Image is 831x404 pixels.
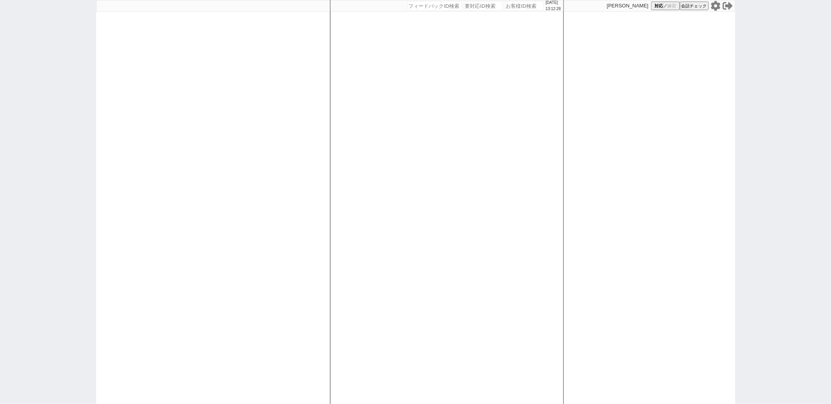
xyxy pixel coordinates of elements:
span: 対応 [655,3,663,9]
span: 会話チェック [681,3,707,9]
span: 練習 [667,3,676,9]
button: 対応／練習 [651,2,680,10]
p: 13:12:28 [546,6,561,12]
input: お客様ID検索 [505,1,544,11]
input: フィードバックID検索 [408,1,462,11]
button: 会話チェック [680,2,709,10]
input: 要対応ID検索 [464,1,503,11]
p: [PERSON_NAME] [607,3,649,9]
